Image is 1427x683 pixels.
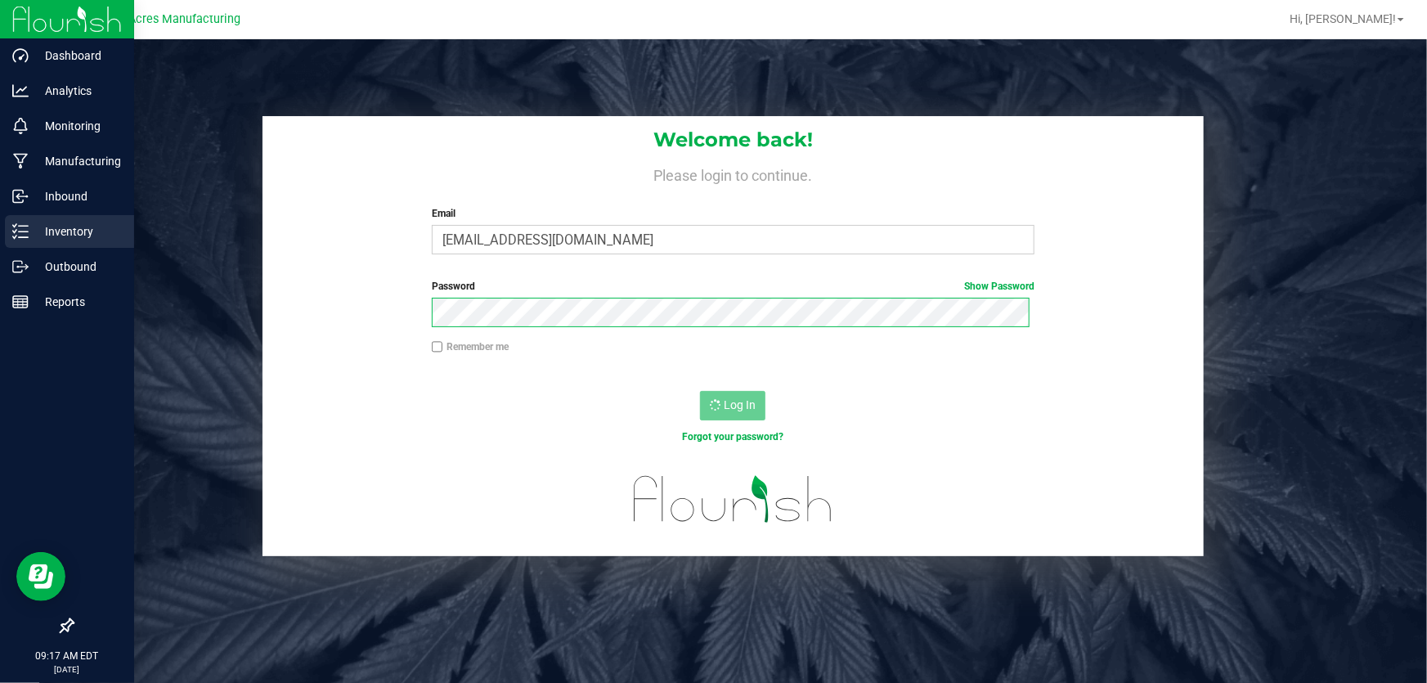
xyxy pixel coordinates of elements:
[29,186,127,206] p: Inbound
[12,223,29,240] inline-svg: Inventory
[432,339,509,354] label: Remember me
[12,258,29,275] inline-svg: Outbound
[12,294,29,310] inline-svg: Reports
[7,649,127,663] p: 09:17 AM EDT
[29,292,127,312] p: Reports
[682,431,783,443] a: Forgot your password?
[93,12,240,26] span: Green Acres Manufacturing
[29,222,127,241] p: Inventory
[12,118,29,134] inline-svg: Monitoring
[12,188,29,204] inline-svg: Inbound
[29,46,127,65] p: Dashboard
[432,281,475,292] span: Password
[7,663,127,676] p: [DATE]
[29,151,127,171] p: Manufacturing
[1290,12,1396,25] span: Hi, [PERSON_NAME]!
[432,341,443,353] input: Remember me
[263,164,1204,183] h4: Please login to continue.
[964,281,1034,292] a: Show Password
[29,116,127,136] p: Monitoring
[29,81,127,101] p: Analytics
[12,83,29,99] inline-svg: Analytics
[616,461,851,537] img: flourish_logo.svg
[16,552,65,601] iframe: Resource center
[700,391,765,420] button: Log In
[12,47,29,64] inline-svg: Dashboard
[263,129,1204,151] h1: Welcome back!
[432,206,1035,221] label: Email
[29,257,127,276] p: Outbound
[724,398,756,411] span: Log In
[12,153,29,169] inline-svg: Manufacturing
